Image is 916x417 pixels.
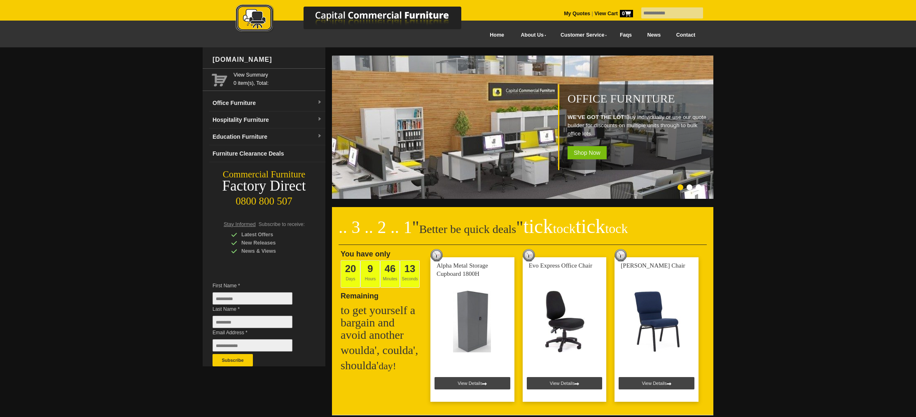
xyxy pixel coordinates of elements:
span: Subscribe to receive: [259,221,305,227]
strong: View Cart [594,11,633,16]
img: dropdown [317,100,322,105]
span: Hours [360,260,380,288]
div: Factory Direct [203,180,325,192]
h2: Better be quick deals [339,220,707,245]
a: Contact [668,26,703,44]
input: First Name * [213,292,292,305]
a: Office Furniture WE'VE GOT THE LOT!Buy individually or use our quote builder for discounts on mul... [332,194,715,200]
div: 0800 800 507 [203,191,325,207]
a: Hospitality Furnituredropdown [209,112,325,128]
input: Email Address * [213,339,292,352]
span: Minutes [380,260,400,288]
span: tock [605,221,628,236]
span: 9 [367,263,373,274]
span: tock [553,221,575,236]
a: View Summary [234,71,322,79]
span: 46 [385,263,396,274]
a: Office Furnituredropdown [209,95,325,112]
span: 13 [404,263,416,274]
span: Days [341,260,360,288]
a: Furniture Clearance Deals [209,145,325,162]
span: Stay Informed [224,221,256,227]
span: 0 item(s), Total: [234,71,322,86]
h2: shoulda' [341,359,423,372]
img: dropdown [317,134,322,139]
span: " [516,218,628,237]
img: Capital Commercial Furniture Logo [213,4,501,34]
img: tick tock deal clock [615,249,627,261]
div: Commercial Furniture [203,169,325,180]
span: Shop Now [568,146,607,159]
span: Remaining [341,289,379,300]
span: .. 3 .. 2 .. 1 [339,218,412,237]
h2: woulda', coulda', [341,344,423,356]
div: News & Views [231,247,309,255]
span: Seconds [400,260,420,288]
span: " [412,218,419,237]
strong: WE'VE GOT THE LOT! [568,114,626,120]
li: Page dot 2 [687,184,692,190]
img: dropdown [317,117,322,122]
a: About Us [512,26,551,44]
img: tick tock deal clock [523,249,535,261]
span: day! [379,361,396,371]
a: View Cart0 [593,11,633,16]
span: First Name * [213,282,305,290]
a: Faqs [612,26,640,44]
span: 20 [345,263,356,274]
a: My Quotes [564,11,590,16]
img: Office Furniture [332,56,715,199]
input: Last Name * [213,316,292,328]
a: Customer Service [551,26,612,44]
li: Page dot 1 [678,184,683,190]
img: tick tock deal clock [430,249,443,261]
span: Last Name * [213,305,305,313]
li: Page dot 3 [696,184,701,190]
div: Latest Offers [231,231,309,239]
button: Subscribe [213,354,253,366]
a: News [640,26,668,44]
p: Buy individually or use our quote builder for discounts on multiple units through to bulk office ... [568,113,709,138]
span: tick tick [523,215,628,237]
span: You have only [341,250,390,258]
div: New Releases [231,239,309,247]
a: Education Furnituredropdown [209,128,325,145]
h1: Office Furniture [568,93,709,105]
span: Email Address * [213,328,305,337]
div: [DOMAIN_NAME] [209,47,325,72]
a: Capital Commercial Furniture Logo [213,4,501,37]
h2: to get yourself a bargain and avoid another [341,304,423,341]
span: 0 [620,10,633,17]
